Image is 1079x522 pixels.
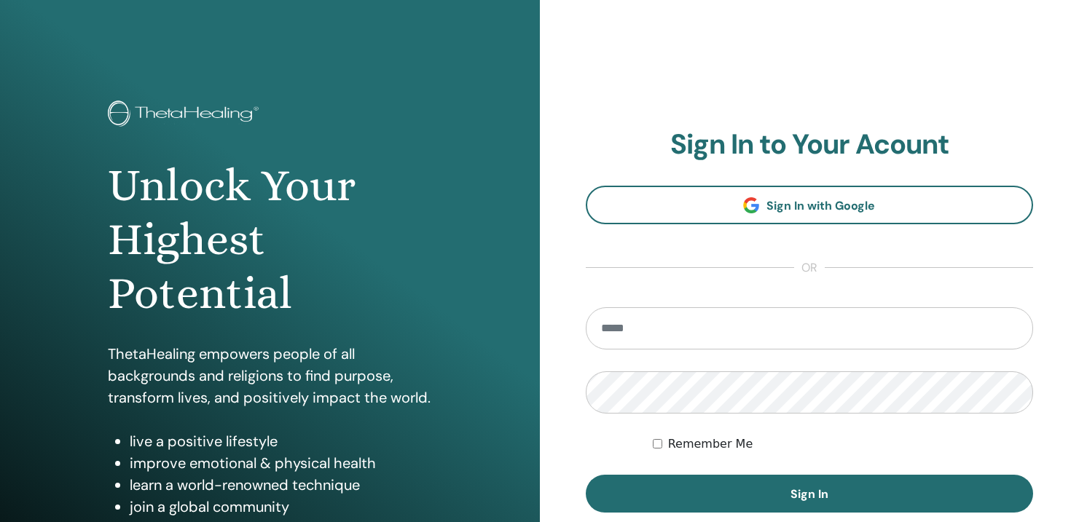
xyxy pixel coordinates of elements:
[586,128,1034,162] h2: Sign In to Your Acount
[130,474,431,496] li: learn a world-renowned technique
[794,259,825,277] span: or
[653,435,1033,453] div: Keep me authenticated indefinitely or until I manually logout
[108,343,431,408] p: ThetaHealing empowers people of all backgrounds and religions to find purpose, transform lives, a...
[586,475,1034,513] button: Sign In
[130,430,431,452] li: live a positive lifestyle
[130,496,431,518] li: join a global community
[586,186,1034,224] a: Sign In with Google
[130,452,431,474] li: improve emotional & physical health
[108,159,431,321] h1: Unlock Your Highest Potential
[766,198,875,213] span: Sign In with Google
[668,435,753,453] label: Remember Me
[790,486,828,502] span: Sign In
